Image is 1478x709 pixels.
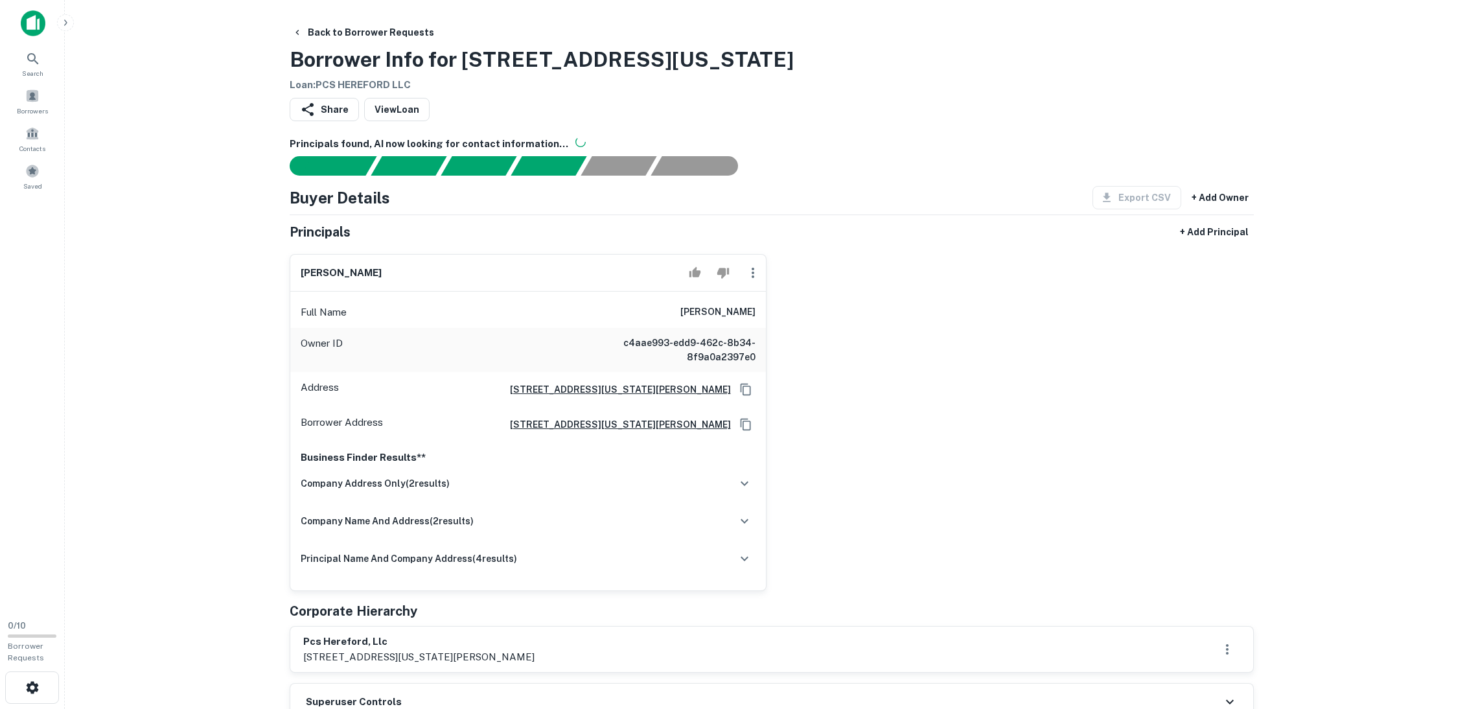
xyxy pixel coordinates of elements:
a: Search [4,46,61,81]
h6: [PERSON_NAME] [680,305,756,320]
h3: Borrower Info for [STREET_ADDRESS][US_STATE] [290,44,794,75]
h6: pcs hereford, llc [303,634,535,649]
button: + Add Principal [1175,220,1254,244]
span: Search [22,68,43,78]
span: Borrower Requests [8,642,44,662]
a: Saved [4,159,61,194]
span: 0 / 10 [8,621,26,631]
p: Address [301,380,339,399]
div: Sending borrower request to AI... [274,156,371,176]
div: Your request is received and processing... [371,156,446,176]
div: Principals found, still searching for contact information. This may take time... [581,156,656,176]
a: ViewLoan [364,98,430,121]
iframe: Chat Widget [1413,605,1478,668]
button: Accept [684,260,706,286]
a: Borrowers [4,84,61,119]
h6: company name and address ( 2 results) [301,514,474,528]
p: Borrower Address [301,415,383,434]
h6: Loan : PCS HEREFORD LLC [290,78,794,93]
h4: Buyer Details [290,186,390,209]
div: Documents found, AI parsing details... [441,156,516,176]
a: [STREET_ADDRESS][US_STATE][PERSON_NAME] [500,417,731,432]
button: Copy Address [736,415,756,434]
span: Borrowers [17,106,48,116]
button: Back to Borrower Requests [287,21,439,44]
div: Principals found, AI now looking for contact information... [511,156,586,176]
div: AI fulfillment process complete. [651,156,754,176]
span: Contacts [19,143,45,154]
button: + Add Owner [1186,186,1254,209]
img: capitalize-icon.png [21,10,45,36]
h5: Principals [290,222,351,242]
p: Business Finder Results** [301,450,756,465]
h6: c4aae993-edd9-462c-8b34-8f9a0a2397e0 [600,336,756,364]
button: Share [290,98,359,121]
p: Full Name [301,305,347,320]
p: [STREET_ADDRESS][US_STATE][PERSON_NAME] [303,649,535,665]
h5: Corporate Hierarchy [290,601,417,621]
h6: [PERSON_NAME] [301,266,382,281]
button: Copy Address [736,380,756,399]
h6: Principals found, AI now looking for contact information... [290,137,1254,152]
h6: company address only ( 2 results) [301,476,450,491]
a: [STREET_ADDRESS][US_STATE][PERSON_NAME] [500,382,731,397]
p: Owner ID [301,336,343,364]
a: Contacts [4,121,61,156]
h6: principal name and company address ( 4 results) [301,552,517,566]
button: Reject [711,260,734,286]
span: Saved [23,181,42,191]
